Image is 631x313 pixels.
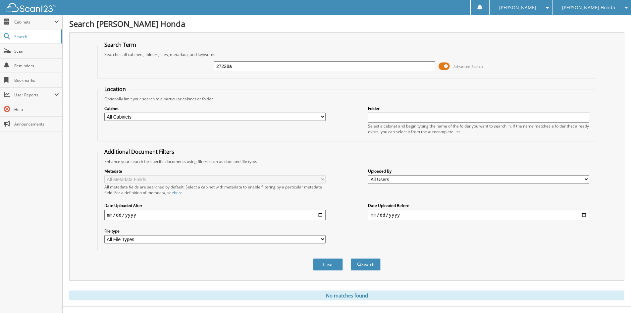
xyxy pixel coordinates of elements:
[104,203,326,208] label: Date Uploaded After
[69,18,624,29] h1: Search [PERSON_NAME] Honda
[368,203,589,208] label: Date Uploaded Before
[104,228,326,234] label: File type
[562,6,615,10] span: [PERSON_NAME] Honda
[453,64,483,69] span: Advanced Search
[101,52,593,57] div: Searches all cabinets, folders, files, metadata, and keywords
[14,34,58,39] span: Search
[14,92,54,98] span: User Reports
[368,106,589,111] label: Folder
[69,290,624,300] div: No matches found
[104,210,326,220] input: start
[104,168,326,174] label: Metadata
[14,19,54,25] span: Cabinets
[14,107,59,112] span: Help
[368,168,589,174] label: Uploaded By
[101,148,178,155] legend: Additional Document Filters
[101,41,139,48] legend: Search Term
[351,258,381,271] button: Search
[104,106,326,111] label: Cabinet
[101,96,593,102] div: Optionally limit your search to a particular cabinet or folder
[14,63,59,69] span: Reminders
[101,85,129,93] legend: Location
[174,190,183,195] a: here
[7,3,56,12] img: scan123-logo-white.svg
[14,48,59,54] span: Scan
[368,123,589,134] div: Select a cabinet and begin typing the name of the folder you want to search in. If the name match...
[368,210,589,220] input: end
[101,159,593,164] div: Enhance your search for specific documents using filters such as date and file type.
[499,6,536,10] span: [PERSON_NAME]
[104,184,326,195] div: All metadata fields are searched by default. Select a cabinet with metadata to enable filtering b...
[14,121,59,127] span: Announcements
[313,258,343,271] button: Clear
[14,78,59,83] span: Bookmarks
